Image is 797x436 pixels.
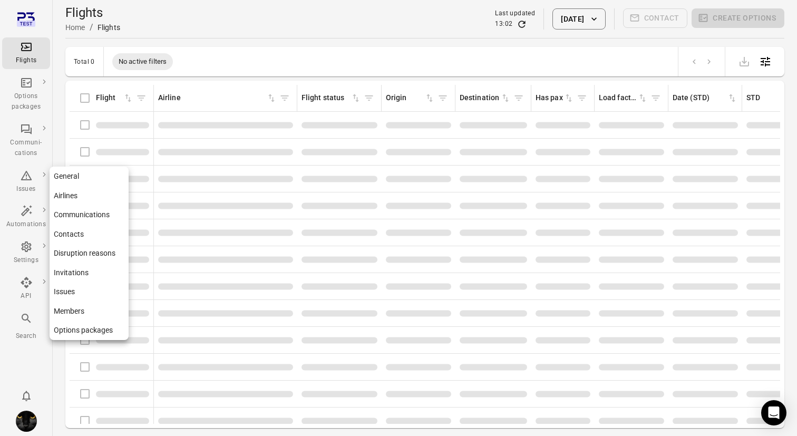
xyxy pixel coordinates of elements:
[460,92,511,104] div: Sort by destination in ascending order
[734,56,755,66] span: Please make a selection to export
[6,219,46,230] div: Automations
[74,58,95,65] div: Total 0
[746,92,795,104] div: Sort by STD in ascending order
[50,167,129,340] nav: Local navigation
[687,55,716,69] nav: pagination navigation
[6,138,46,159] div: Communi-cations
[755,51,776,72] button: Open table configuration
[511,90,527,106] span: Filter by destination
[50,225,129,244] a: Contacts
[386,92,435,104] div: Sort by origin in ascending order
[623,8,688,30] span: Please make a selection to create communications
[158,92,277,104] div: Sort by airline in ascending order
[673,92,737,104] div: Sort by date (STD) in ascending order
[16,411,37,432] img: images
[50,321,129,340] a: Options packages
[302,92,361,104] div: Sort by flight status in ascending order
[6,55,46,66] div: Flights
[648,90,664,106] span: Filter by load factor
[133,90,149,106] span: Filter by flight
[6,255,46,266] div: Settings
[6,291,46,302] div: API
[50,244,129,263] a: Disruption reasons
[6,91,46,112] div: Options packages
[495,19,512,30] div: 13:02
[50,302,129,321] a: Members
[50,263,129,283] a: Invitations
[96,92,133,104] div: Sort by flight in ascending order
[761,400,786,425] div: Open Intercom Messenger
[65,21,120,34] nav: Breadcrumbs
[495,8,535,19] div: Last updated
[552,8,605,30] button: [DATE]
[16,385,37,406] button: Notifications
[6,331,46,342] div: Search
[361,90,377,106] span: Filter by flight status
[50,186,129,206] a: Airlines
[435,90,451,106] span: Filter by origin
[65,23,85,32] a: Home
[50,205,129,225] a: Communications
[574,90,590,106] span: Filter by has pax
[517,19,527,30] button: Refresh data
[112,56,173,67] span: No active filters
[12,406,41,436] button: Iris
[65,4,120,21] h1: Flights
[692,8,784,30] span: Please make a selection to create an option package
[90,21,93,34] li: /
[50,282,129,302] a: Issues
[599,92,648,104] div: Sort by load factor in ascending order
[50,167,129,186] a: General
[98,22,120,33] div: Flights
[536,92,574,104] div: Sort by has pax in ascending order
[6,184,46,195] div: Issues
[277,90,293,106] span: Filter by airline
